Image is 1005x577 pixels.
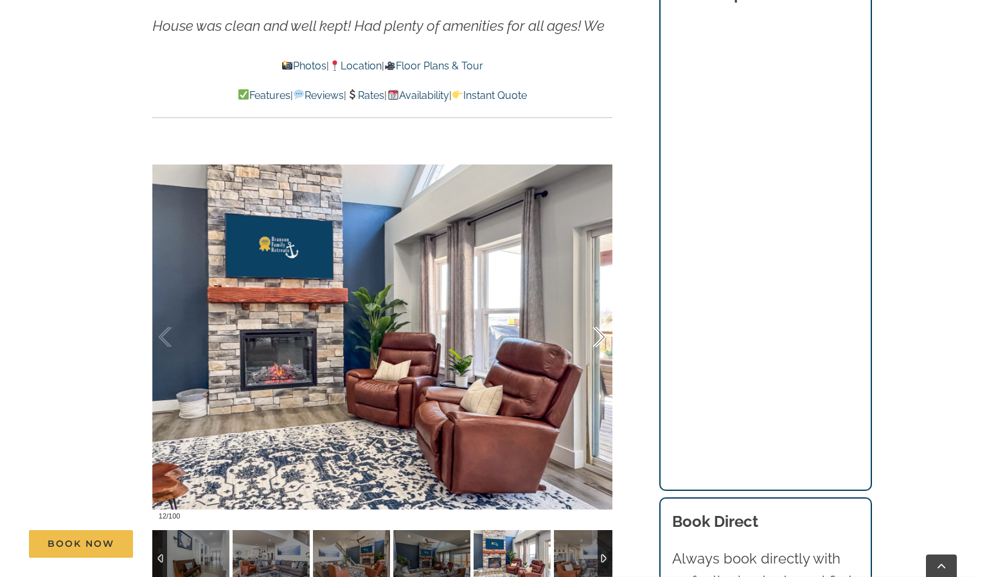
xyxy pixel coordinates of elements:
p: | | [152,58,612,75]
em: House was clean and well kept! Had plenty of amenities for all ages! We had a wonderful time and ... [152,17,605,79]
a: Photos [281,60,326,72]
a: Location [329,60,382,72]
a: Floor Plans & Tour [384,60,483,72]
a: Features [238,89,290,102]
p: | | | | [152,87,612,104]
img: ✅ [238,89,249,100]
img: 📸 [282,60,292,71]
a: Book Now [29,530,133,558]
b: Book Direct [672,512,758,531]
a: Availability [387,89,449,102]
iframe: Booking/Inquiry Widget [672,20,860,457]
span: Book Now [48,538,114,549]
img: 💬 [294,89,304,100]
img: 📆 [388,89,398,100]
a: Instant Quote [452,89,527,102]
img: 🎥 [385,60,395,71]
img: 💲 [347,89,357,100]
a: Reviews [293,89,344,102]
a: Rates [346,89,384,102]
img: 📍 [330,60,340,71]
img: 👉 [452,89,463,100]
